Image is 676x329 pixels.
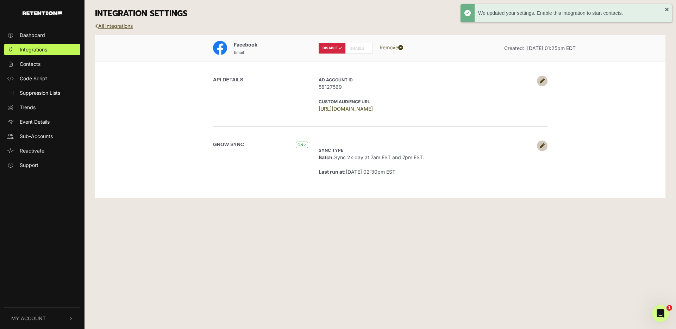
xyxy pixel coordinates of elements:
a: Suppression Lists [4,87,80,99]
a: Integrations [4,44,80,55]
span: 1 [666,305,672,311]
a: Dashboard [4,29,80,41]
strong: CUSTOM AUDIENCE URL [319,99,370,104]
a: Sub-Accounts [4,130,80,142]
span: Contacts [20,60,40,68]
span: Dashboard [20,31,45,39]
a: All Integrations [95,23,133,29]
span: Facebook [234,42,257,48]
strong: Batch. [319,154,334,160]
a: Code Script [4,73,80,84]
span: My Account [11,315,46,322]
h3: INTEGRATION SETTINGS [95,9,665,19]
a: Remove [380,44,403,50]
span: [DATE] 01:25pm EDT [527,45,576,51]
label: ENABLE [345,43,373,54]
span: Reactivate [20,147,44,154]
span: [DATE] 02:30pm EST [319,169,395,175]
label: API DETAILS [213,76,243,83]
span: Created: [504,45,524,51]
small: Email [234,50,244,55]
img: Facebook [213,41,227,55]
span: Sync 2x day at 7am EST and 7pm EST. [319,147,424,160]
a: Trends [4,101,80,113]
span: Suppression Lists [20,89,60,97]
strong: AD Account ID [319,77,353,82]
button: My Account [4,308,80,329]
span: Code Script [20,75,47,82]
span: Sub-Accounts [20,132,53,140]
span: Support [20,161,38,169]
strong: Last run at: [319,169,346,175]
iframe: Intercom live chat [652,305,669,322]
span: 58127569 [319,83,533,91]
a: Contacts [4,58,80,70]
span: Trends [20,104,36,111]
img: Retention.com [23,11,62,15]
div: We updated your settings. Enable this integration to start contacts. [478,10,665,17]
a: Reactivate [4,145,80,156]
a: [URL][DOMAIN_NAME] [319,106,373,112]
label: Grow Sync [213,141,244,148]
strong: Sync type [319,148,343,153]
label: DISABLE [319,43,346,54]
span: ON [296,142,308,148]
a: Support [4,159,80,171]
a: Event Details [4,116,80,128]
span: Integrations [20,46,47,53]
span: Event Details [20,118,50,125]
